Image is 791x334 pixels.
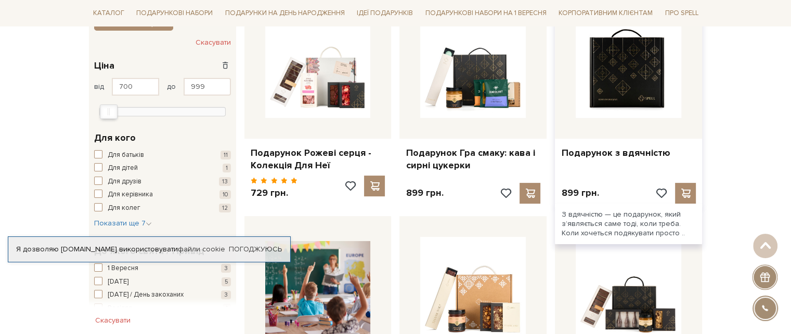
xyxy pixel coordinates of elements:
button: [DATE] 5 [94,277,231,287]
span: Для друзів [108,177,141,187]
input: Ціна [112,78,159,96]
span: Весілля [108,303,132,314]
span: 11 [221,151,231,159]
a: файли cookie [178,245,225,253]
span: 1 [223,164,231,172]
span: 13 [219,177,231,186]
button: Для друзів 13 [94,177,231,187]
button: 1 Вересня 3 [94,263,231,274]
a: Ідеї подарунків [353,5,417,21]
span: 10 [219,190,231,199]
button: Для батьків 11 [94,150,231,161]
span: 1 [223,304,231,313]
p: 899 грн. [406,187,443,199]
a: Каталог [89,5,128,21]
span: 3 [221,264,231,273]
span: Для дітей [108,163,138,173]
img: Подарунок з вдячністю [576,12,681,118]
button: Для керівника 10 [94,190,231,200]
div: Max [100,104,118,119]
button: Скасувати [89,312,137,329]
span: 12 [219,204,231,212]
span: 1 Вересня [108,263,138,274]
span: від [94,82,104,91]
p: 899 грн. [561,187,599,199]
a: Про Spell [661,5,703,21]
a: Подарункові набори [132,5,217,21]
span: до [167,82,176,91]
a: Подарунок з вдячністю [561,147,696,159]
span: [DATE] [108,277,128,287]
a: Подарунок Рожеві серця - Колекція Для Неї [251,147,385,171]
span: 5 [222,277,231,286]
button: Показати ще 7 [94,218,152,229]
span: Для батьків [108,150,144,161]
button: Весілля 1 [94,303,231,314]
span: Для керівника [108,190,153,200]
span: [DATE] / День закоханих [108,290,184,300]
div: З вдячністю — це подарунок, який зʼявляється саме тоді, коли треба. Коли хочеться подякувати прос... [555,204,702,245]
a: Погоджуюсь [229,245,282,254]
span: Для колег [108,203,140,213]
button: Для дітей 1 [94,163,231,173]
span: 3 [221,290,231,299]
a: Корпоративним клієнтам [554,4,657,22]
a: Подарункові набори на 1 Вересня [421,4,551,22]
div: Я дозволяю [DOMAIN_NAME] використовувати [8,245,290,254]
a: Подарунок Гра смаку: кава і сирні цукерки [406,147,540,171]
span: Ціна [94,59,114,73]
button: Скасувати [196,34,231,51]
p: 729 грн. [251,187,298,199]
span: Для кого [94,131,136,145]
button: [DATE] / День закоханих 3 [94,290,231,300]
button: Для колег 12 [94,203,231,213]
span: Показати ще 7 [94,219,152,228]
a: Подарунки на День народження [221,5,349,21]
input: Ціна [184,78,231,96]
